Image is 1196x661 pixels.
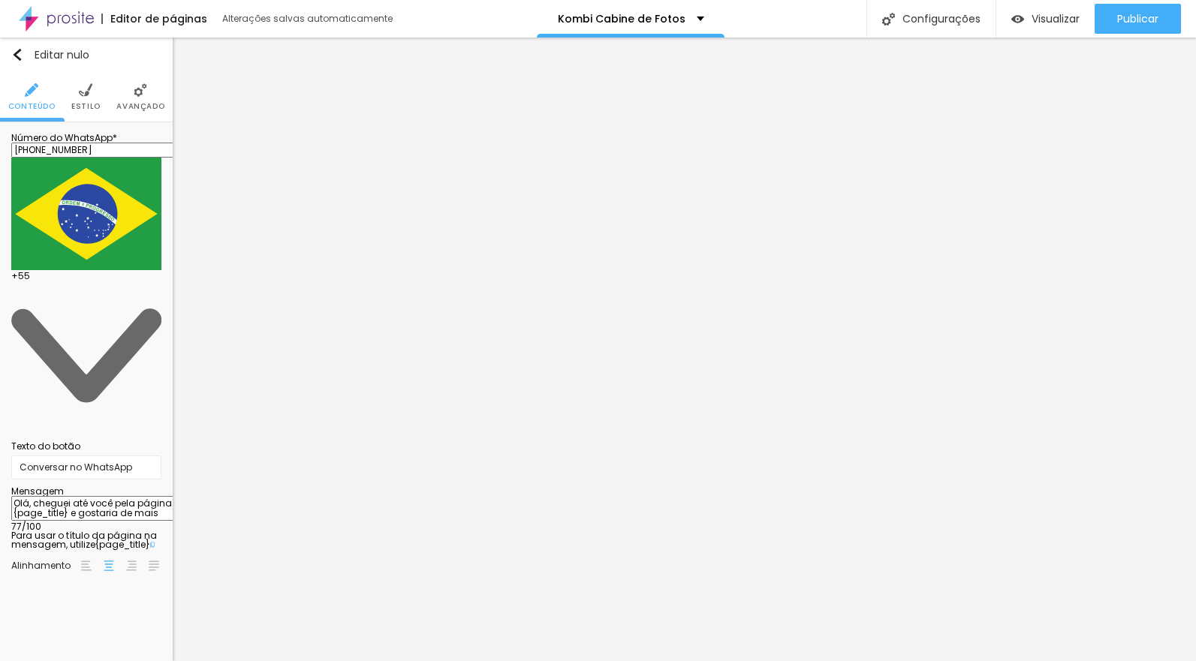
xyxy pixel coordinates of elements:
img: paragraph-right-align.svg [126,560,137,571]
font: Mensagem [11,485,64,497]
font: Publicar [1117,11,1158,26]
font: Alterações salvas automaticamente [222,12,393,25]
img: Ícone [134,83,147,97]
img: view-1.svg [1011,13,1024,26]
button: Visualizar [996,4,1095,34]
img: paragraph-center-align.svg [104,560,114,571]
font: {page_title} [95,538,150,551]
font: + [11,269,18,282]
font: Avançado [116,101,164,112]
textarea: Olá, cheguei até você pela página {page_title} e gostaria de mais informações [11,496,181,521]
font: Alinhamento [11,559,71,572]
img: Ícone [25,83,38,97]
font: Para usar o título da página na mensagem, utilize [11,529,157,551]
img: Ícone [11,49,23,61]
button: Publicar [1095,4,1181,34]
iframe: Editor [173,38,1196,661]
img: Ícone [882,13,895,26]
font: Conteúdo [8,101,56,112]
font: 55 [18,269,30,282]
img: paragraph-justified-align.svg [149,560,159,571]
font: Texto do botão [11,440,80,452]
font: Kombi Cabine de Fotos [558,11,685,26]
font: Configurações [902,11,981,26]
font: Estilo [71,101,101,112]
img: Ícone [79,83,92,97]
font: Visualizar [1032,11,1080,26]
img: paragraph-left-align.svg [81,560,92,571]
font: 77/100 [11,520,41,533]
font: Editar nulo [35,47,89,62]
font: Editor de páginas [110,11,207,26]
font: Número do WhatsApp [11,131,113,144]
